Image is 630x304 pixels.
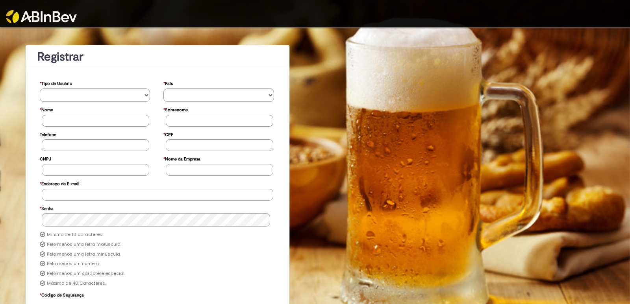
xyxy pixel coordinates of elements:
label: Mínimo de 10 caracteres. [47,232,103,238]
label: Pelo menos um número. [47,261,100,267]
label: Senha [40,202,54,214]
label: CNPJ [40,153,51,164]
label: Pelo menos um caractere especial. [47,271,125,277]
label: Telefone [40,128,56,140]
label: Nome [40,103,53,115]
label: Código de Segurança [40,289,84,300]
label: CPF [163,128,173,140]
img: ABInbev-white.png [6,10,77,23]
label: Endereço de E-mail [40,177,79,189]
h1: Registrar [37,50,278,63]
label: País [163,77,173,88]
label: Pelo menos uma letra maiúscula. [47,241,121,248]
label: Máximo de 40 Caracteres. [47,280,106,287]
label: Tipo de Usuário [40,77,72,88]
label: Sobrenome [163,103,188,115]
label: Nome da Empresa [163,153,200,164]
label: Pelo menos uma letra minúscula. [47,251,121,258]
